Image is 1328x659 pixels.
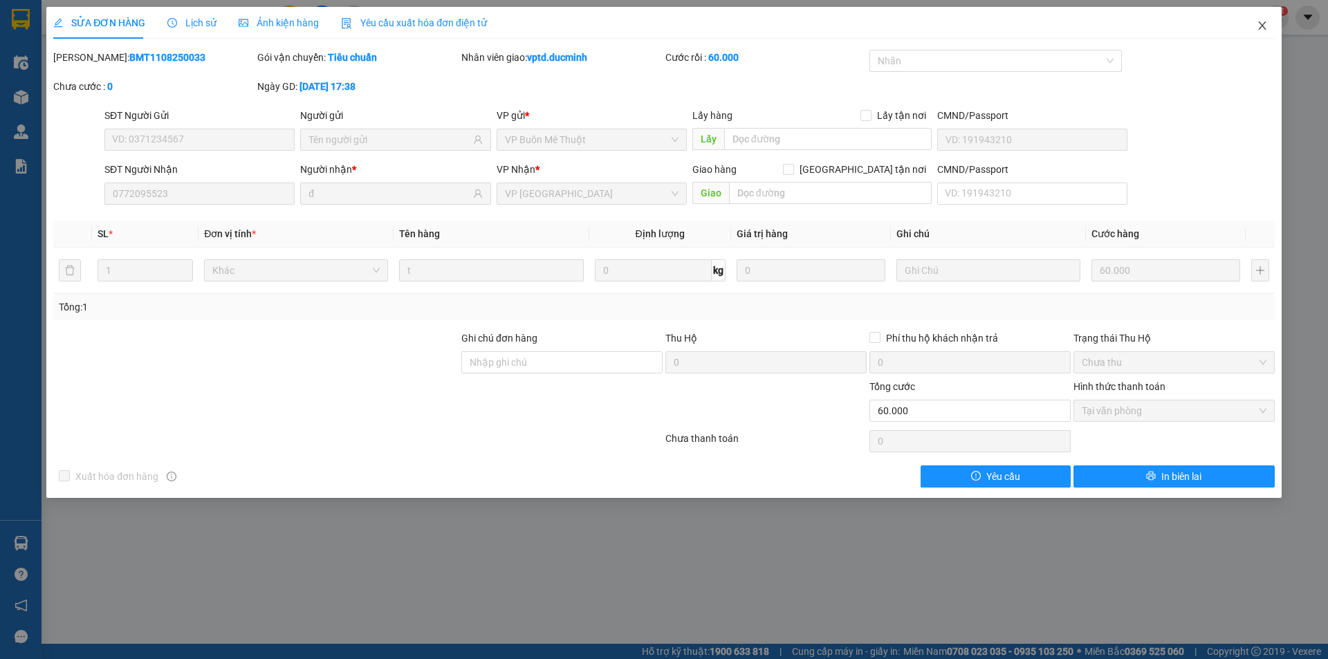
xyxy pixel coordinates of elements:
[737,259,885,281] input: 0
[1082,352,1266,373] span: Chưa thu
[257,79,459,94] div: Ngày GD:
[95,92,105,102] span: environment
[461,333,537,344] label: Ghi chú đơn hàng
[53,79,255,94] div: Chưa cước :
[497,164,535,175] span: VP Nhận
[399,259,583,281] input: VD: Bàn, Ghế
[880,331,1004,346] span: Phí thu hộ khách nhận trả
[505,129,679,150] span: VP Buôn Mê Thuột
[636,228,685,239] span: Định lượng
[7,7,201,33] li: [PERSON_NAME]
[937,129,1127,151] input: VD: 191943210
[204,228,256,239] span: Đơn vị tính
[986,469,1020,484] span: Yêu cầu
[1073,381,1165,392] label: Hình thức thanh toán
[473,189,483,198] span: user
[1251,259,1269,281] button: plus
[1257,20,1268,31] span: close
[300,162,490,177] div: Người nhận
[1146,471,1156,482] span: printer
[896,259,1080,281] input: Ghi Chú
[300,108,490,123] div: Người gửi
[98,228,109,239] span: SL
[399,228,440,239] span: Tên hàng
[692,164,737,175] span: Giao hàng
[794,162,932,177] span: [GEOGRAPHIC_DATA] tận nơi
[59,299,513,315] div: Tổng: 1
[692,128,724,150] span: Lấy
[1082,400,1266,421] span: Tại văn phòng
[70,469,164,484] span: Xuất hóa đơn hàng
[891,221,1086,248] th: Ghi chú
[692,110,732,121] span: Lấy hàng
[692,182,729,204] span: Giao
[937,162,1127,177] div: CMND/Passport
[104,162,295,177] div: SĐT Người Nhận
[937,108,1127,123] div: CMND/Passport
[869,381,915,392] span: Tổng cước
[328,52,377,63] b: Tiêu chuẩn
[1161,469,1201,484] span: In biên lai
[212,260,380,281] span: Khác
[239,18,248,28] span: picture
[665,333,697,344] span: Thu Hộ
[341,17,487,28] span: Yêu cầu xuất hóa đơn điện tử
[53,18,63,28] span: edit
[1073,331,1275,346] div: Trạng thái Thu Hộ
[167,472,176,481] span: info-circle
[239,17,319,28] span: Ảnh kiện hàng
[737,228,788,239] span: Giá trị hàng
[724,128,932,150] input: Dọc đường
[308,186,470,201] input: Tên người nhận
[921,465,1071,488] button: exclamation-circleYêu cầu
[461,351,663,373] input: Ghi chú đơn hàng
[104,108,295,123] div: SĐT Người Gửi
[461,50,663,65] div: Nhân viên giao:
[712,259,726,281] span: kg
[7,59,95,104] li: VP VP [GEOGRAPHIC_DATA]
[167,18,177,28] span: clock-circle
[708,52,739,63] b: 60.000
[971,471,981,482] span: exclamation-circle
[1091,259,1240,281] input: 0
[95,59,184,89] li: VP VP Buôn Mê Thuột
[257,50,459,65] div: Gói vận chuyển:
[527,52,587,63] b: vptd.ducminh
[341,18,352,29] img: icon
[299,81,356,92] b: [DATE] 17:38
[497,108,687,123] div: VP gửi
[871,108,932,123] span: Lấy tận nơi
[129,52,205,63] b: BMT1108250033
[308,132,470,147] input: Tên người gửi
[473,135,483,145] span: user
[1091,228,1139,239] span: Cước hàng
[665,50,867,65] div: Cước rồi :
[167,17,216,28] span: Lịch sử
[729,182,932,204] input: Dọc đường
[505,183,679,204] span: VP Thủ Đức
[1073,465,1275,488] button: printerIn biên lai
[107,81,113,92] b: 0
[53,50,255,65] div: [PERSON_NAME]:
[59,259,81,281] button: delete
[53,17,145,28] span: SỬA ĐƠN HÀNG
[1243,7,1282,46] button: Close
[664,431,868,455] div: Chưa thanh toán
